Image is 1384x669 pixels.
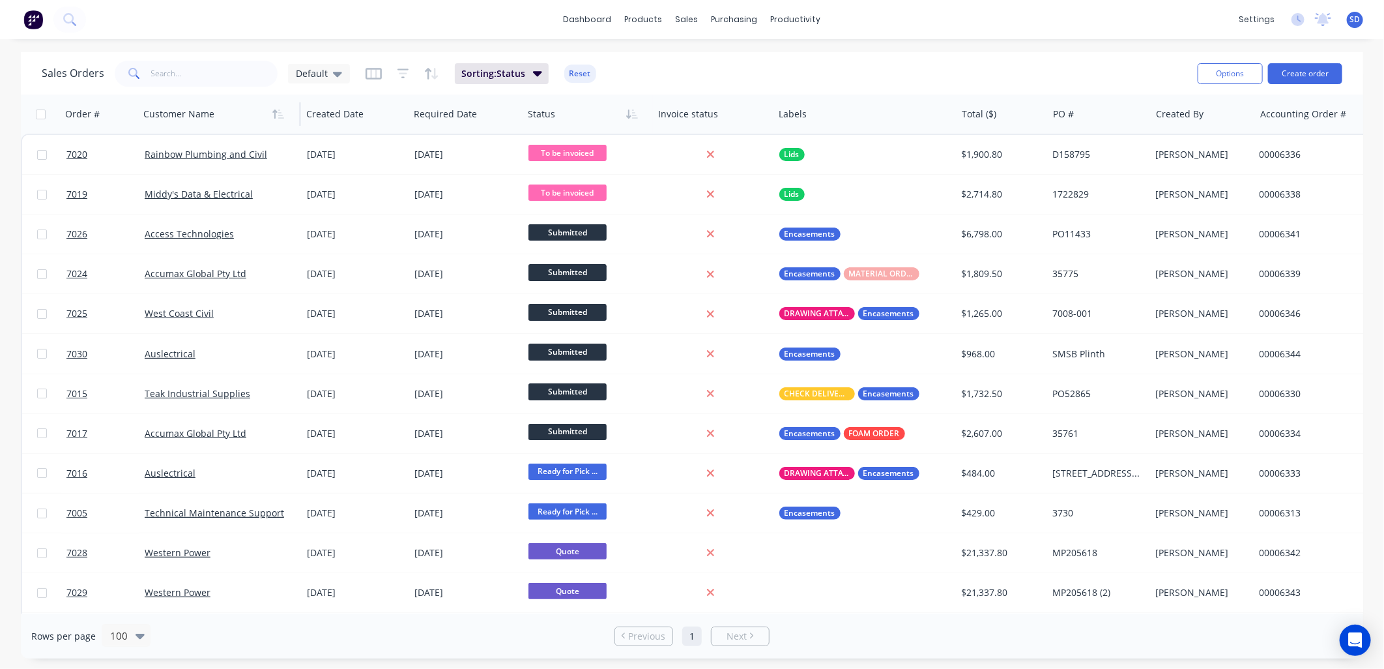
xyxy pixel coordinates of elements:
span: Encasements [785,427,835,440]
a: West Coast Civil [145,307,214,320]
button: EncasementsFOAM ORDER [779,427,905,440]
div: [DATE] [307,507,404,520]
span: Lids [785,188,800,201]
span: Submitted [528,224,607,241]
a: Technical Maintenance Support [145,507,284,519]
div: [DATE] [414,467,518,480]
div: PO11433 [1052,228,1140,241]
span: Next [727,630,747,643]
h1: Sales Orders [42,67,104,80]
div: [PERSON_NAME] [1155,148,1244,161]
div: purchasing [705,10,764,29]
a: Accumax Global Pty Ltd [145,267,246,280]
a: 7025 [66,294,145,333]
div: [DATE] [414,427,518,440]
span: SD [1350,14,1361,25]
span: DRAWING ATTACHED [785,307,850,320]
div: [DATE] [414,228,518,241]
span: Encasements [863,467,914,480]
span: 7019 [66,188,87,201]
div: MP205618 (2) [1052,586,1140,599]
div: PO # [1053,108,1074,121]
div: products [618,10,669,29]
span: 7017 [66,427,87,440]
div: $968.00 [962,348,1038,361]
button: Create order [1268,63,1342,84]
span: Encasements [785,348,835,361]
div: [PERSON_NAME] [1155,586,1244,599]
div: 1722829 [1052,188,1140,201]
button: Encasements [779,228,841,241]
div: $21,337.80 [962,546,1038,559]
div: [DATE] [307,467,404,480]
a: Previous page [615,630,672,643]
span: Encasements [785,267,835,280]
span: Previous [629,630,666,643]
div: 7008-001 [1052,307,1140,320]
a: Middy's Data & Electrical [145,188,253,200]
span: 7028 [66,546,87,559]
span: FOAM ORDER [849,427,900,440]
div: sales [669,10,705,29]
div: $429.00 [962,507,1038,520]
div: Total ($) [962,108,996,121]
div: $484.00 [962,467,1038,480]
div: $2,714.80 [962,188,1038,201]
div: [PERSON_NAME] [1155,507,1244,520]
button: CHECK DELIVERY INSTRUCTIONSEncasements [779,387,919,400]
div: [DATE] [307,586,404,599]
div: Accounting Order # [1260,108,1346,121]
span: Encasements [863,387,914,400]
span: Encasements [785,507,835,520]
span: Rows per page [31,630,96,643]
button: Encasements [779,507,841,520]
div: [DATE] [307,546,404,559]
span: MATERIAL ORDER [849,267,914,280]
div: $2,607.00 [962,427,1038,440]
span: Submitted [528,264,607,280]
button: Sorting:Status [455,63,549,84]
a: 7015 [66,374,145,413]
div: [DATE] [307,267,404,280]
button: DRAWING ATTACHEDEncasements [779,467,919,480]
div: Invoice status [658,108,718,121]
div: [PERSON_NAME] [1155,188,1244,201]
a: Page 1 is your current page [682,627,702,646]
div: Labels [779,108,807,121]
a: 7028 [66,533,145,572]
span: 7020 [66,148,87,161]
button: Reset [564,65,596,83]
a: Auslectrical [145,348,195,360]
div: 3730 [1052,507,1140,520]
div: MP205618 [1052,546,1140,559]
span: Encasements [785,228,835,241]
input: Search... [151,61,278,87]
div: Created Date [306,108,364,121]
div: Required Date [414,108,477,121]
span: Quote [528,583,607,599]
span: Ready for Pick ... [528,503,607,520]
a: dashboard [557,10,618,29]
a: Western Power [145,586,210,599]
div: [DATE] [307,348,404,361]
div: [DATE] [414,586,518,599]
div: [PERSON_NAME] [1155,228,1244,241]
a: 7024 [66,254,145,293]
a: 7029 [66,573,145,612]
div: PO52865 [1052,387,1140,400]
a: Teak Industrial Supplies [145,387,250,400]
a: Rainbow Plumbing and Civil [145,148,267,160]
div: [DATE] [414,307,518,320]
div: Status [528,108,555,121]
span: 7016 [66,467,87,480]
div: $1,900.80 [962,148,1038,161]
span: Ready for Pick ... [528,464,607,480]
div: 35761 [1052,427,1140,440]
button: Lids [779,148,805,161]
div: [DATE] [307,307,404,320]
span: Submitted [528,424,607,440]
div: Order # [65,108,100,121]
div: Open Intercom Messenger [1340,625,1371,656]
div: [PERSON_NAME] [1155,427,1244,440]
button: Options [1198,63,1263,84]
